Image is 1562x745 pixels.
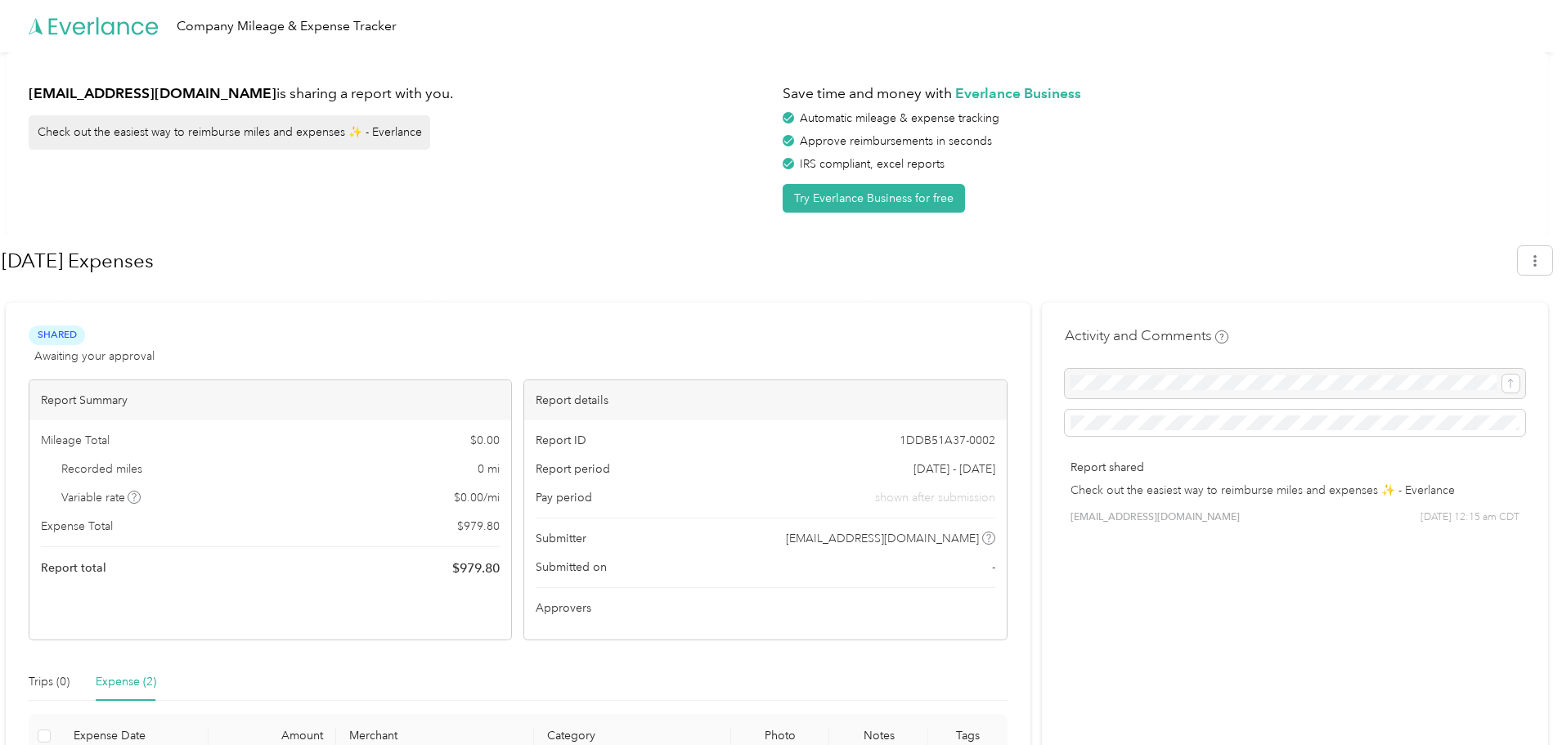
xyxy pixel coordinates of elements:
[786,530,979,547] span: [EMAIL_ADDRESS][DOMAIN_NAME]
[177,16,397,37] div: Company Mileage & Expense Tracker
[29,380,511,420] div: Report Summary
[524,380,1006,420] div: Report details
[536,432,586,449] span: Report ID
[29,673,70,691] div: Trips (0)
[41,559,106,577] span: Report total
[536,559,607,576] span: Submitted on
[941,729,994,743] div: Tags
[1071,510,1240,525] span: [EMAIL_ADDRESS][DOMAIN_NAME]
[41,432,110,449] span: Mileage Total
[452,559,500,578] span: $ 979.80
[61,489,141,506] span: Variable rate
[536,460,610,478] span: Report period
[29,83,771,104] h1: is sharing a report with you.
[783,184,965,213] button: Try Everlance Business for free
[1071,482,1519,499] p: Check out the easiest way to reimburse miles and expenses ✨ - Everlance
[478,460,500,478] span: 0 mi
[536,530,586,547] span: Submitter
[61,460,142,478] span: Recorded miles
[29,115,430,150] div: Check out the easiest way to reimburse miles and expenses ✨ - Everlance
[955,84,1081,101] strong: Everlance Business
[1065,325,1228,346] h4: Activity and Comments
[800,157,945,171] span: IRS compliant, excel reports
[783,83,1525,104] h1: Save time and money with
[536,599,591,617] span: Approvers
[457,518,500,535] span: $ 979.80
[29,84,276,101] strong: [EMAIL_ADDRESS][DOMAIN_NAME]
[536,489,592,506] span: Pay period
[900,432,995,449] span: 1DDB51A37-0002
[454,489,500,506] span: $ 0.00 / mi
[800,111,999,125] span: Automatic mileage & expense tracking
[96,673,156,691] div: Expense (2)
[1071,459,1519,476] p: Report shared
[875,489,995,506] span: shown after submission
[41,518,113,535] span: Expense Total
[470,432,500,449] span: $ 0.00
[913,460,995,478] span: [DATE] - [DATE]
[2,241,1506,280] h1: Aug 2025 Expenses
[34,348,155,365] span: Awaiting your approval
[29,325,85,344] span: Shared
[1421,510,1519,525] span: [DATE] 12:15 am CDT
[800,134,992,148] span: Approve reimbursements in seconds
[992,559,995,576] span: -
